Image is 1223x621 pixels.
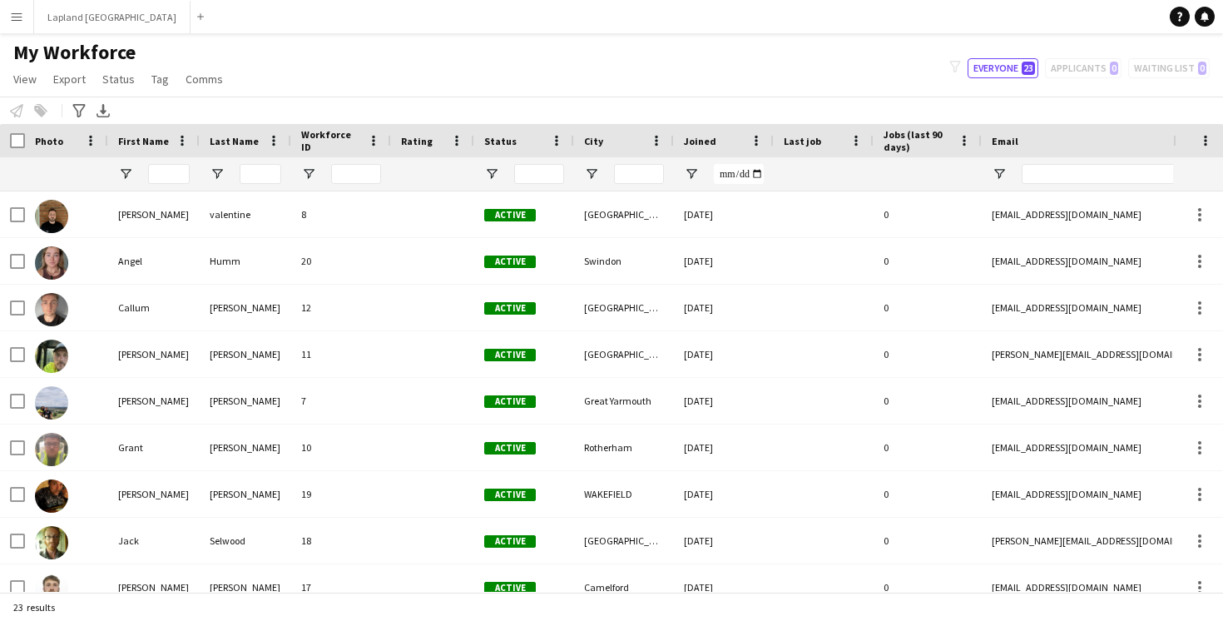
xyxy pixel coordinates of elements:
[200,191,291,237] div: valentine
[674,331,774,377] div: [DATE]
[108,191,200,237] div: [PERSON_NAME]
[108,378,200,424] div: [PERSON_NAME]
[291,471,391,517] div: 19
[118,166,133,181] button: Open Filter Menu
[484,166,499,181] button: Open Filter Menu
[291,518,391,564] div: 18
[1022,62,1035,75] span: 23
[240,164,281,184] input: Last Name Filter Input
[484,582,536,594] span: Active
[35,135,63,147] span: Photo
[35,340,68,373] img: Darryl Ladd
[200,378,291,424] div: [PERSON_NAME]
[291,285,391,330] div: 12
[574,331,674,377] div: [GEOGRAPHIC_DATA], [GEOGRAPHIC_DATA]
[574,378,674,424] div: Great Yarmouth
[674,285,774,330] div: [DATE]
[200,285,291,330] div: [PERSON_NAME]
[200,518,291,564] div: Selwood
[34,1,191,33] button: Lapland [GEOGRAPHIC_DATA]
[291,191,391,237] div: 8
[35,573,68,606] img: Jacob Sutton
[874,425,982,470] div: 0
[884,128,952,153] span: Jobs (last 90 days)
[145,68,176,90] a: Tag
[684,166,699,181] button: Open Filter Menu
[47,68,92,90] a: Export
[874,238,982,284] div: 0
[291,238,391,284] div: 20
[96,68,141,90] a: Status
[484,535,536,548] span: Active
[331,164,381,184] input: Workforce ID Filter Input
[108,331,200,377] div: [PERSON_NAME]
[674,564,774,610] div: [DATE]
[291,564,391,610] div: 17
[7,68,43,90] a: View
[874,518,982,564] div: 0
[514,164,564,184] input: Status Filter Input
[484,489,536,501] span: Active
[35,386,68,420] img: Etienne Lopes
[108,518,200,564] div: Jack
[874,471,982,517] div: 0
[35,293,68,326] img: Callum Howard
[574,564,674,610] div: Camelford
[200,564,291,610] div: [PERSON_NAME]
[968,58,1038,78] button: Everyone23
[874,331,982,377] div: 0
[118,135,169,147] span: First Name
[684,135,716,147] span: Joined
[484,395,536,408] span: Active
[584,166,599,181] button: Open Filter Menu
[35,246,68,280] img: Angel Humm
[674,378,774,424] div: [DATE]
[93,101,113,121] app-action-btn: Export XLSX
[35,526,68,559] img: Jack Selwood
[484,349,536,361] span: Active
[35,479,68,513] img: Hector Willey
[874,564,982,610] div: 0
[401,135,433,147] span: Rating
[874,285,982,330] div: 0
[574,425,674,470] div: Rotherham
[291,331,391,377] div: 11
[874,191,982,237] div: 0
[102,72,135,87] span: Status
[53,72,86,87] span: Export
[108,471,200,517] div: [PERSON_NAME]
[291,378,391,424] div: 7
[992,166,1007,181] button: Open Filter Menu
[674,191,774,237] div: [DATE]
[674,518,774,564] div: [DATE]
[584,135,603,147] span: City
[301,166,316,181] button: Open Filter Menu
[35,200,68,233] img: Alfie valentine
[674,471,774,517] div: [DATE]
[210,166,225,181] button: Open Filter Menu
[301,128,361,153] span: Workforce ID
[714,164,764,184] input: Joined Filter Input
[108,285,200,330] div: Callum
[108,425,200,470] div: Grant
[674,238,774,284] div: [DATE]
[291,425,391,470] div: 10
[574,191,674,237] div: [GEOGRAPHIC_DATA]
[210,135,259,147] span: Last Name
[108,238,200,284] div: Angel
[574,238,674,284] div: Swindon
[179,68,230,90] a: Comms
[13,40,136,65] span: My Workforce
[200,471,291,517] div: [PERSON_NAME]
[200,238,291,284] div: Humm
[484,442,536,455] span: Active
[574,285,674,330] div: [GEOGRAPHIC_DATA]
[151,72,169,87] span: Tag
[574,471,674,517] div: WAKEFIELD
[108,564,200,610] div: [PERSON_NAME]
[874,378,982,424] div: 0
[35,433,68,466] img: Grant Taylor
[784,135,821,147] span: Last job
[13,72,37,87] span: View
[186,72,223,87] span: Comms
